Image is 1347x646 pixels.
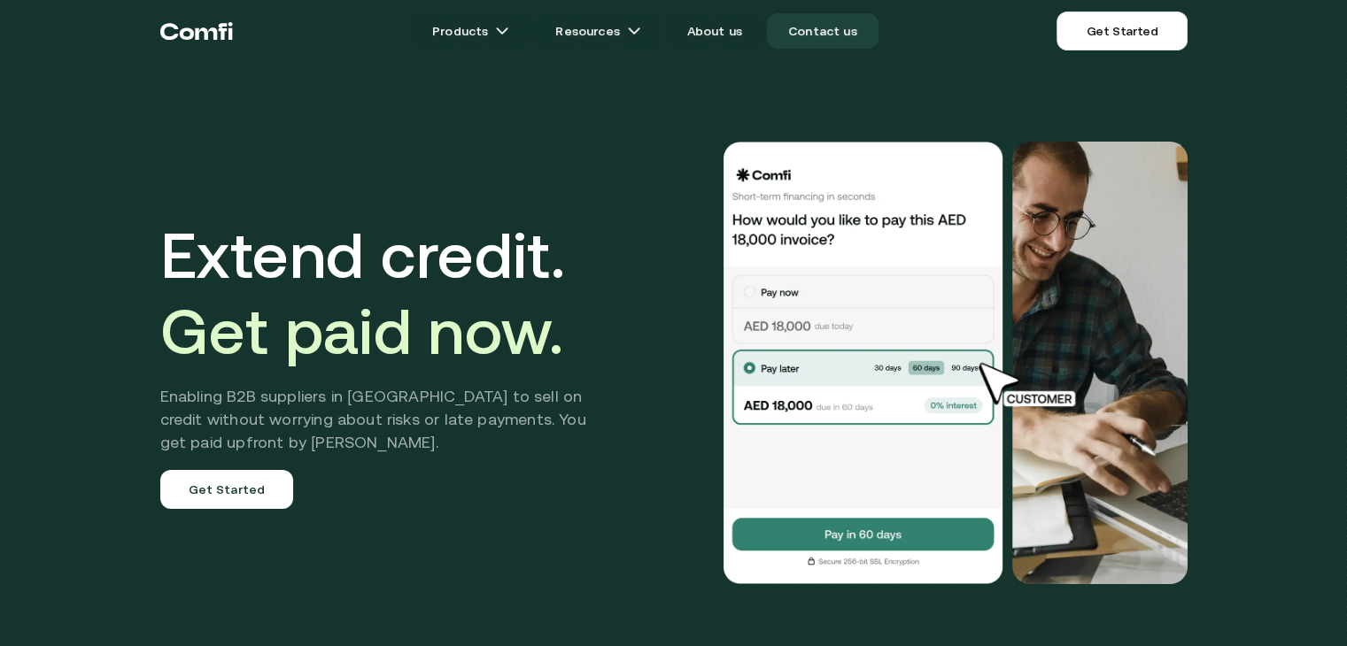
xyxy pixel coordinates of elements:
a: Return to the top of the Comfi home page [160,4,233,58]
a: Get Started [1057,12,1187,50]
a: Resourcesarrow icons [534,13,662,49]
img: Would you like to pay this AED 18,000.00 invoice? [1012,142,1188,584]
a: Productsarrow icons [411,13,530,49]
a: Contact us [767,13,879,49]
a: Get Started [160,470,294,509]
h2: Enabling B2B suppliers in [GEOGRAPHIC_DATA] to sell on credit without worrying about risks or lat... [160,385,613,454]
span: Get paid now. [160,295,564,367]
img: arrow icons [627,24,641,38]
img: Would you like to pay this AED 18,000.00 invoice? [722,142,1005,584]
h1: Extend credit. [160,217,613,369]
img: cursor [966,360,1095,410]
a: About us [666,13,763,49]
img: arrow icons [495,24,509,38]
